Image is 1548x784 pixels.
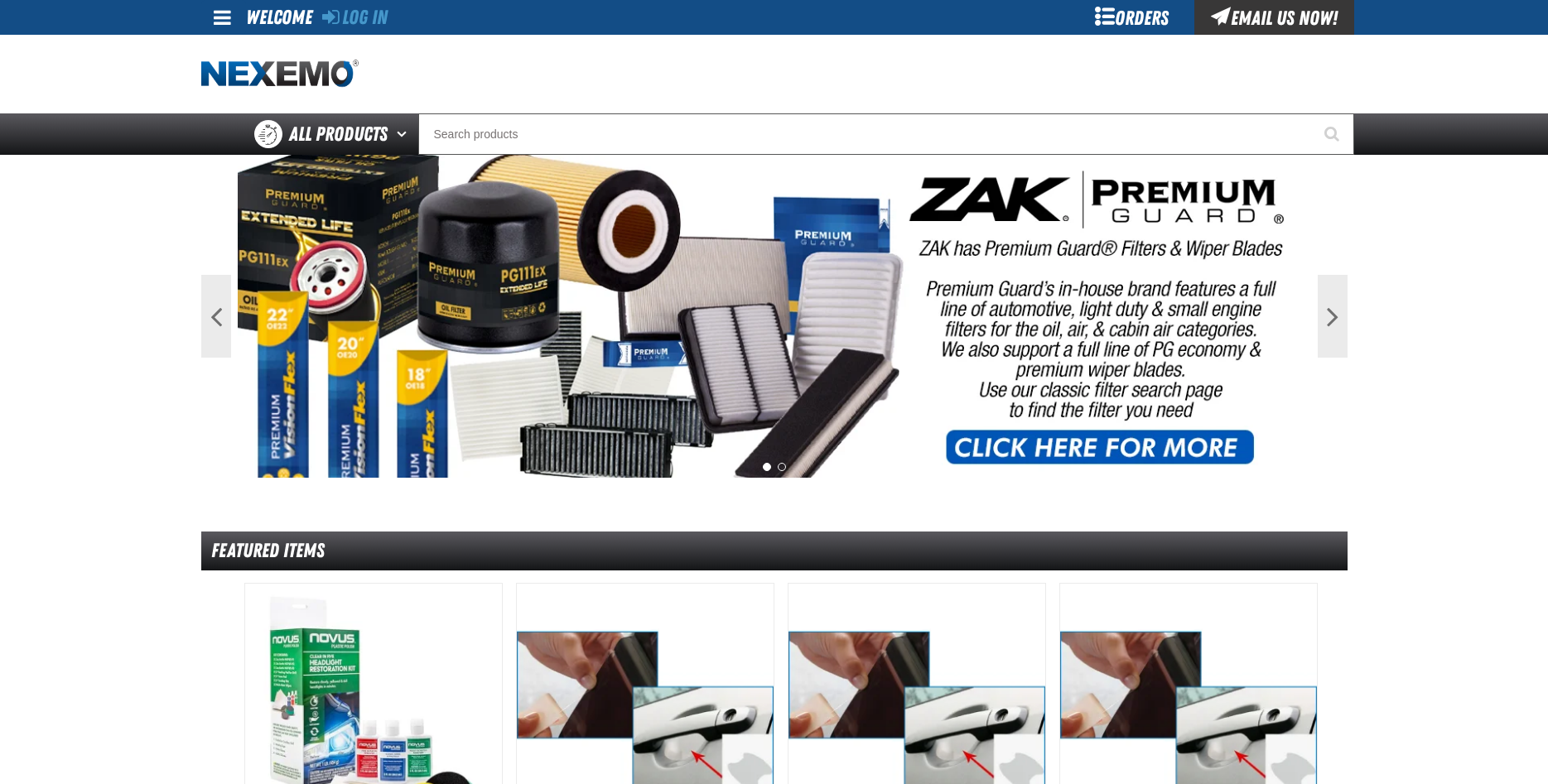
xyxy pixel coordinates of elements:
button: Next [1318,275,1348,358]
button: Previous [201,275,231,358]
button: 1 of 2 [763,463,771,471]
div: Featured Items [201,531,1348,570]
input: Search [418,113,1354,155]
a: Log In [322,6,388,29]
button: Start Searching [1313,113,1354,155]
img: Nexemo logo [201,60,359,89]
img: PG Filters & Wipers [238,155,1311,478]
button: 2 of 2 [778,463,786,471]
span: All Products [289,119,388,149]
button: Open All Products pages [391,113,418,155]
